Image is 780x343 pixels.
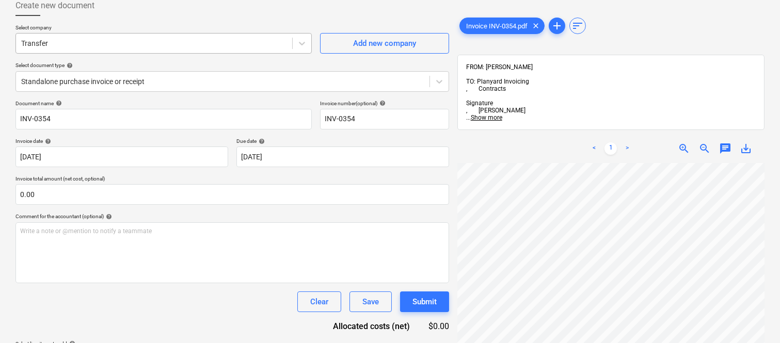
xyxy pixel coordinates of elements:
[15,100,312,107] div: Document name
[236,138,449,144] div: Due date
[15,146,228,167] input: Invoice date not specified
[740,142,752,155] span: save_alt
[466,107,756,114] div: , [PERSON_NAME]
[43,138,51,144] span: help
[588,142,600,155] a: Previous page
[400,291,449,312] button: Submit
[15,184,449,205] input: Invoice total amount (net cost, optional)
[15,213,449,220] div: Comment for the accountant (optional)
[471,114,502,121] span: Show more
[466,63,533,71] span: FROM: [PERSON_NAME]
[315,320,426,332] div: Allocated costs (net)
[698,142,711,155] span: zoom_out
[412,295,437,308] div: Submit
[460,22,534,30] span: Invoice INV-0354.pdf
[320,109,449,129] input: Invoice number
[257,138,265,144] span: help
[466,78,756,92] span: TO: Planyard Invoicing
[15,138,228,144] div: Invoice date
[320,100,449,107] div: Invoice number (optional)
[349,291,392,312] button: Save
[466,85,756,92] div: , Contracts
[459,18,545,34] div: Invoice INV-0354.pdf
[466,114,502,121] span: ...
[15,62,449,69] div: Select document type
[728,293,780,343] iframe: Chat Widget
[353,37,416,50] div: Add new company
[104,214,112,220] span: help
[466,100,756,114] span: Signature
[54,100,62,106] span: help
[678,142,690,155] span: zoom_in
[377,100,386,106] span: help
[297,291,341,312] button: Clear
[15,175,449,184] p: Invoice total amount (net cost, optional)
[604,142,617,155] a: Page 1 is your current page
[719,142,731,155] span: chat
[15,109,312,129] input: Document name
[530,20,542,32] span: clear
[15,24,312,33] p: Select company
[362,295,379,308] div: Save
[236,146,449,167] input: Due date not specified
[551,20,563,32] span: add
[320,33,449,54] button: Add new company
[426,320,449,332] div: $0.00
[621,142,633,155] a: Next page
[310,295,328,308] div: Clear
[571,20,584,32] span: sort
[65,62,73,69] span: help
